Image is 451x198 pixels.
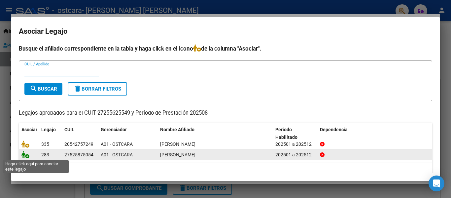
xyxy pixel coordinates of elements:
datatable-header-cell: Nombre Afiliado [157,123,273,144]
datatable-header-cell: Legajo [39,123,62,144]
div: 20542757249 [64,140,93,148]
datatable-header-cell: CUIL [62,123,98,144]
span: Periodo Habilitado [275,127,297,140]
button: Buscar [24,83,62,95]
span: Borrar Filtros [74,86,121,92]
p: Legajos aprobados para el CUIT 27255625549 y Período de Prestación 202508 [19,109,432,117]
datatable-header-cell: Dependencia [317,123,433,144]
span: Gerenciador [101,127,127,132]
span: 335 [41,141,49,147]
div: 27525875054 [64,151,93,159]
span: 283 [41,152,49,157]
span: INDABERA MARTINEZ LEON [160,141,195,147]
h4: Busque el afiliado correspondiente en la tabla y haga click en el ícono de la columna "Asociar". [19,44,432,53]
span: CUIL [64,127,74,132]
datatable-header-cell: Asociar [19,123,39,144]
span: Dependencia [320,127,348,132]
div: Open Intercom Messenger [429,176,444,191]
button: Borrar Filtros [68,82,127,96]
div: 202501 a 202512 [275,140,315,148]
span: Asociar [21,127,37,132]
mat-icon: delete [74,85,82,93]
span: INDABERA MARTINEZ JUANA [160,152,195,157]
span: Nombre Afiliado [160,127,194,132]
div: 202501 a 202512 [275,151,315,159]
span: Buscar [30,86,57,92]
mat-icon: search [30,85,38,93]
datatable-header-cell: Gerenciador [98,123,157,144]
div: 2 registros [19,163,432,179]
span: A01 - OSTCARA [101,141,133,147]
datatable-header-cell: Periodo Habilitado [273,123,317,144]
span: Legajo [41,127,56,132]
h2: Asociar Legajo [19,25,432,38]
span: A01 - OSTCARA [101,152,133,157]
